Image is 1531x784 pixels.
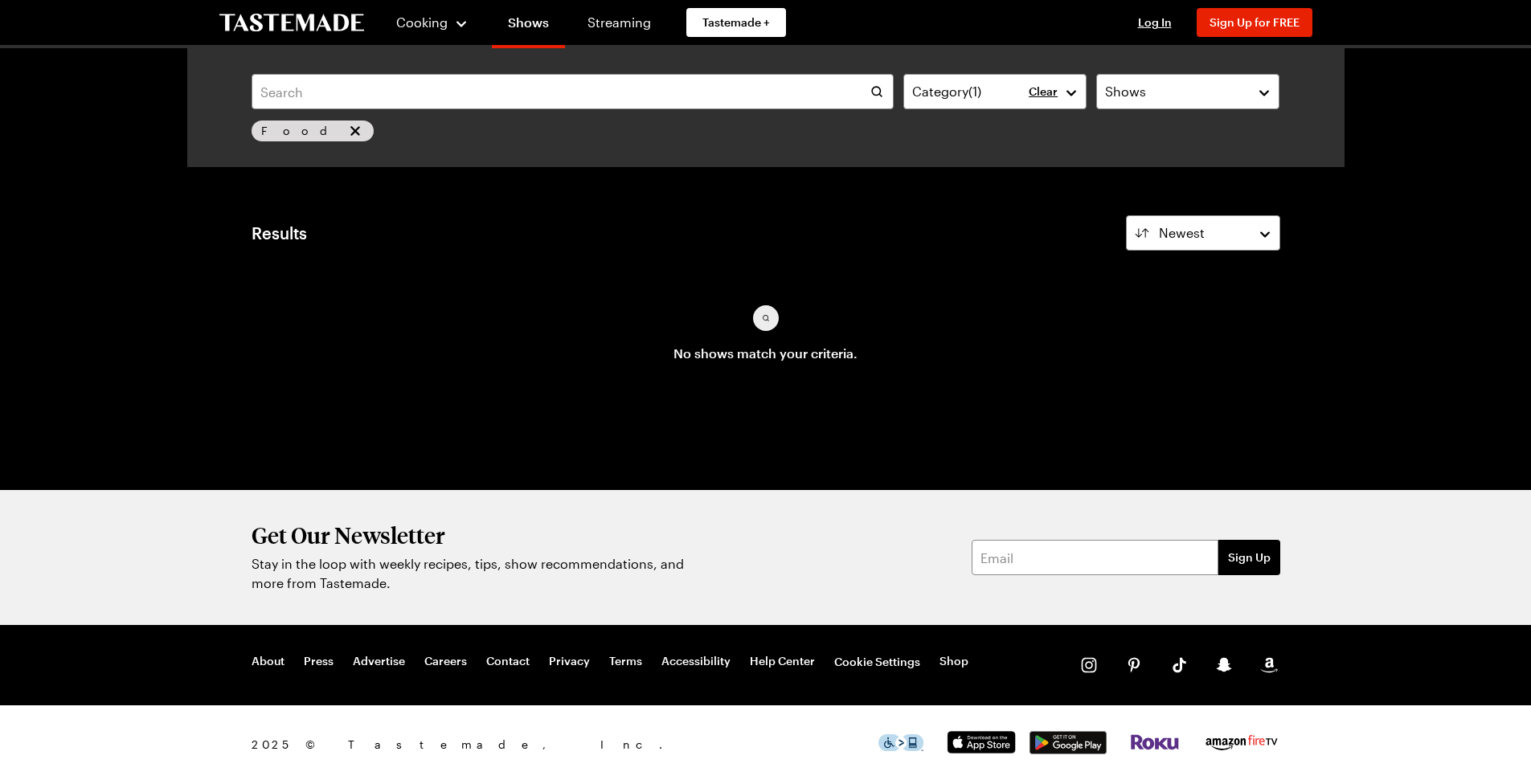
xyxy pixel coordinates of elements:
[252,554,694,593] p: Stay in the loop with weekly recipes, tips, show recommendations, and more from Tastemade.
[878,738,923,753] a: This icon serves as a link to download the Level Access assistive technology app for individuals ...
[1197,8,1312,37] button: Sign Up for FREE
[492,3,565,48] a: Shows
[1126,215,1280,251] button: Newest
[304,654,334,670] a: Press
[972,540,1218,575] input: Email
[734,305,798,331] img: Missing content placeholder
[609,654,642,670] a: Terms
[1228,549,1271,566] span: Sign Up
[878,734,923,751] img: This icon serves as a link to download the Level Access assistive technology app for individuals ...
[702,14,770,31] span: Tastemade +
[1123,14,1187,31] button: Log In
[939,654,968,670] a: Shop
[346,122,364,140] button: remove Food
[943,731,1020,754] img: App Store
[1203,741,1280,756] a: Amazon Fire TV
[1096,74,1279,109] button: Shows
[834,654,920,670] button: Cookie Settings
[1129,734,1181,750] img: Roku
[252,654,285,670] a: About
[1029,84,1058,99] p: Clear
[1138,15,1172,29] span: Log In
[1210,15,1300,29] span: Sign Up for FREE
[353,654,405,670] a: Advertise
[252,654,968,670] nav: Footer
[912,82,1054,101] div: Category ( 1 )
[219,14,364,32] a: To Tastemade Home Page
[1105,82,1146,101] span: Shows
[673,344,858,363] p: No shows match your criteria.
[1218,540,1280,575] button: Sign Up
[252,736,878,753] span: 2025 © Tastemade, Inc.
[903,74,1087,109] button: Category(1)
[261,122,343,140] span: Food
[396,3,469,42] button: Cooking
[486,654,530,670] a: Contact
[252,74,894,109] input: Search
[549,654,590,670] a: Privacy
[943,741,1020,756] a: App Store
[252,223,307,243] div: Results
[1030,731,1107,754] img: Google Play
[396,14,448,30] span: Cooking
[1029,84,1058,99] button: Clear Category filter
[661,654,731,670] a: Accessibility
[424,654,467,670] a: Careers
[686,8,786,37] a: Tastemade +
[1030,741,1107,757] a: Google Play
[252,522,694,548] h2: Get Our Newsletter
[750,654,815,670] a: Help Center
[1129,737,1181,753] a: Roku
[1159,223,1205,243] span: Newest
[1203,732,1280,753] img: Amazon Fire TV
